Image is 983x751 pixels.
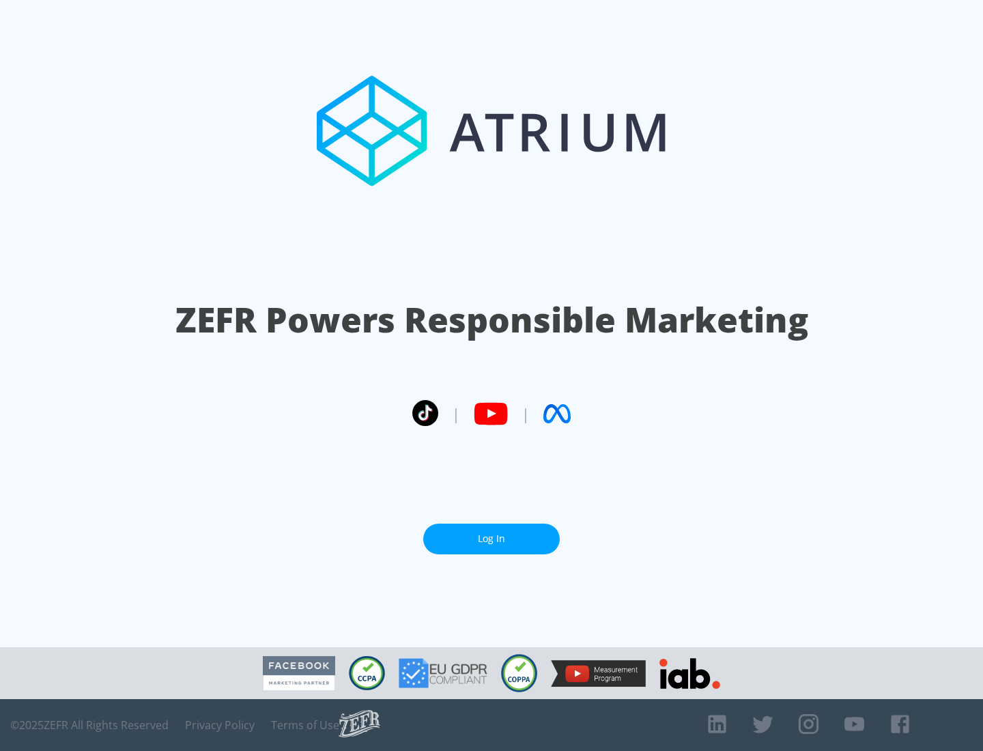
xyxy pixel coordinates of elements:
a: Privacy Policy [185,718,255,732]
img: Facebook Marketing Partner [263,656,335,691]
a: Terms of Use [271,718,339,732]
img: IAB [659,658,720,689]
a: Log In [423,524,560,554]
img: COPPA Compliant [501,654,537,692]
img: CCPA Compliant [349,656,385,690]
img: GDPR Compliant [399,658,487,688]
span: | [452,403,460,424]
span: © 2025 ZEFR All Rights Reserved [10,718,169,732]
h1: ZEFR Powers Responsible Marketing [175,296,808,343]
img: YouTube Measurement Program [551,660,646,687]
span: | [522,403,530,424]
